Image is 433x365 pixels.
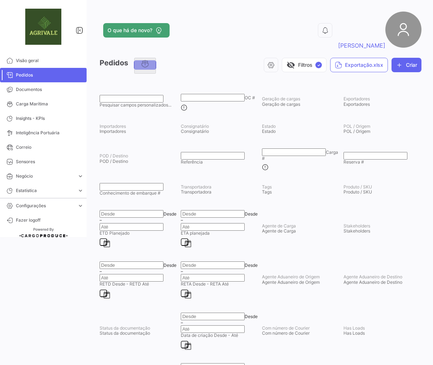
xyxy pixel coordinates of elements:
[16,144,84,151] span: Correio
[262,325,310,331] span: Com número de Courier
[16,115,84,122] span: Insights - KPIs
[16,130,84,136] span: Inteligência Portuária
[181,223,245,231] input: Até
[245,314,258,319] span: Desde
[287,61,295,69] span: visibility_off
[16,173,74,179] span: Negócio
[100,153,128,158] span: POD / Destino
[181,313,245,320] input: Desde
[262,101,300,107] mat-label: Geração de cargas
[338,42,385,49] span: [PERSON_NAME]
[344,96,370,101] span: Exportadores
[16,101,84,107] span: Carga Marítima
[262,223,296,229] span: Agente de Carga
[100,238,107,246] button: Open calendar
[262,96,300,101] span: Geração de cargas
[100,217,102,223] span: –
[344,189,372,195] mat-label: Produto / SKU
[262,189,272,195] mat-label: Tags
[344,325,365,331] span: Has Loads
[163,262,176,268] span: Desde
[100,261,163,269] input: Desde
[181,290,188,297] button: Open calendar
[262,274,320,279] span: Agente Aduaneiro de Origem
[100,129,126,134] mat-label: Importadores
[344,123,370,129] span: POL / Origem
[262,184,272,190] span: Tags
[100,223,163,231] input: Até
[385,12,421,48] img: placeholder-user.png
[77,203,84,209] span: expand_more
[181,129,209,134] mat-label: Consignatário
[16,86,84,93] span: Documentos
[100,123,126,129] span: Importadores
[100,102,171,108] mat-label: Pesquisar campos personalizados...
[100,158,128,164] mat-label: POD / Destino
[181,230,210,236] mat-label: ETA planejada
[344,223,370,229] span: Stakeholders
[25,9,61,45] img: fe574793-62e2-4044-a149-c09beef10e0e.png
[344,184,372,190] span: Produto / SKU
[100,230,130,236] mat-label: ETD Planejado
[16,217,84,223] span: Fazer logoff
[181,333,238,338] mat-label: Data de criação Desde - Até
[16,187,74,194] span: Estatística
[262,228,296,234] mat-label: Agente de Carga
[181,238,188,246] button: Open calendar
[262,330,310,336] mat-label: Com número de Courier
[108,27,152,34] span: O que há de novo?
[100,330,150,336] mat-label: Status da documentação
[344,228,370,234] mat-label: Stakeholders
[344,101,370,107] mat-label: Exportadores
[282,58,327,72] button: visibility_offFiltros✓
[344,330,365,336] mat-label: Has Loads
[262,123,276,129] span: Estado
[100,281,149,287] mat-label: RETD Desde - RETD Até
[100,269,102,274] span: –
[181,320,183,325] span: –
[181,210,245,218] input: Desde
[16,203,74,209] span: Configurações
[181,217,183,223] span: –
[245,211,258,217] span: Desde
[262,129,276,134] mat-label: Estado
[77,173,84,179] span: expand_more
[262,149,338,161] mat-label: Carga #
[181,184,211,190] span: Transportadora
[181,261,245,269] input: Desde
[16,158,84,165] span: Sensores
[100,290,107,297] button: Open calendar
[344,279,402,285] mat-label: Agente Aduaneiro de Destino
[16,72,84,78] span: Pedidos
[100,190,161,196] mat-label: Conhecimento de embarque #
[344,274,402,279] span: Agente Aduaneiro de Destino
[181,341,188,348] button: Open calendar
[245,95,255,100] mat-label: OC #
[262,279,320,285] mat-label: Agente Aduaneiro de Origem
[315,62,322,68] span: ✓
[100,58,158,74] h3: Pedidos
[181,189,211,195] mat-label: Transportadora
[134,58,156,74] button: Ocean
[103,23,170,38] button: O que há de novo?
[163,211,176,217] span: Desde
[181,123,209,129] span: Consignatário
[344,129,370,134] mat-label: POL / Origem
[181,269,183,274] span: –
[181,281,229,287] mat-label: RETA Desde - RETA Até
[245,262,258,268] span: Desde
[330,58,388,72] button: Exportação.xlsx
[344,159,364,165] mat-label: Reserva #
[100,274,163,282] input: Até
[77,187,84,194] span: expand_more
[181,325,245,333] input: Até
[392,58,421,72] button: Criar
[100,325,150,331] span: Status da documentação
[16,57,84,64] span: Visão geral
[181,159,203,165] mat-label: Referência
[100,210,163,218] input: Desde
[181,274,245,282] input: Até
